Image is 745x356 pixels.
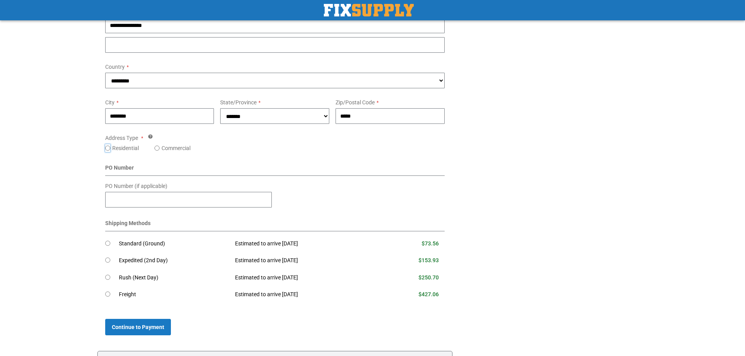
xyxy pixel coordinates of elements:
[112,144,139,152] label: Residential
[418,274,439,281] span: $250.70
[324,4,414,16] a: store logo
[105,319,171,335] button: Continue to Payment
[105,183,167,189] span: PO Number (if applicable)
[220,99,257,106] span: State/Province
[229,286,380,303] td: Estimated to arrive [DATE]
[105,99,115,106] span: City
[105,135,138,141] span: Address Type
[229,235,380,252] td: Estimated to arrive [DATE]
[105,164,445,176] div: PO Number
[324,4,414,16] img: Fix Industrial Supply
[418,291,439,297] span: $427.06
[119,269,230,286] td: Rush (Next Day)
[105,219,445,231] div: Shipping Methods
[229,252,380,269] td: Estimated to arrive [DATE]
[162,144,190,152] label: Commercial
[112,324,164,330] span: Continue to Payment
[105,64,125,70] span: Country
[119,252,230,269] td: Expedited (2nd Day)
[418,257,439,263] span: $153.93
[336,99,375,106] span: Zip/Postal Code
[119,286,230,303] td: Freight
[229,269,380,286] td: Estimated to arrive [DATE]
[422,240,439,247] span: $73.56
[119,235,230,252] td: Standard (Ground)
